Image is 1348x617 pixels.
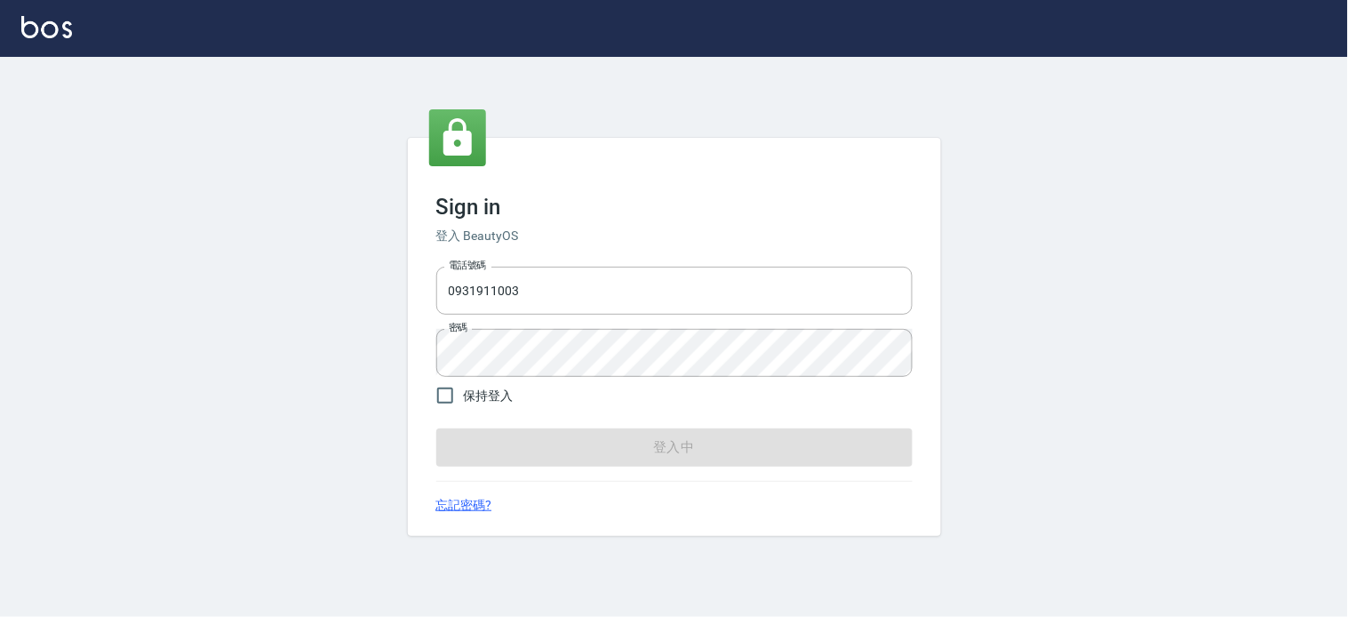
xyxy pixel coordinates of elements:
a: 忘記密碼? [436,496,492,515]
h3: Sign in [436,195,913,220]
label: 密碼 [449,321,467,334]
label: 電話號碼 [449,259,486,272]
img: Logo [21,16,72,38]
span: 保持登入 [464,387,514,405]
h6: 登入 BeautyOS [436,227,913,245]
